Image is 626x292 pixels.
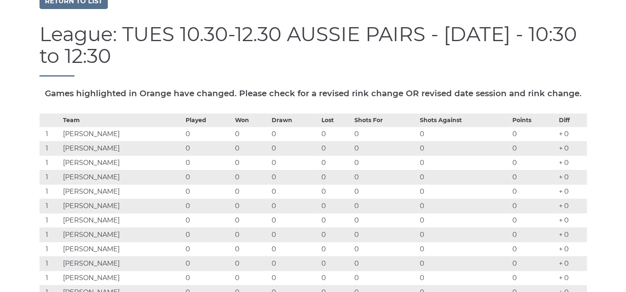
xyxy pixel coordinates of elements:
td: 0 [233,242,270,256]
td: 0 [418,227,510,242]
td: 0 [184,242,233,256]
td: [PERSON_NAME] [61,170,184,184]
td: 0 [418,155,510,170]
td: 0 [352,199,418,213]
td: 0 [418,184,510,199]
td: 0 [319,141,352,155]
td: 0 [233,127,270,141]
td: 0 [352,227,418,242]
td: 0 [319,213,352,227]
td: [PERSON_NAME] [61,127,184,141]
td: 0 [233,184,270,199]
td: 0 [352,213,418,227]
td: 0 [418,127,510,141]
td: 0 [270,184,319,199]
td: 0 [510,271,557,285]
td: 0 [270,141,319,155]
td: 0 [510,184,557,199]
td: + 0 [557,184,587,199]
td: 0 [319,227,352,242]
td: 0 [510,155,557,170]
td: 1 [40,227,61,242]
td: [PERSON_NAME] [61,155,184,170]
td: 1 [40,141,61,155]
td: 0 [270,271,319,285]
td: 0 [418,199,510,213]
td: 0 [184,227,233,242]
td: + 0 [557,256,587,271]
td: 1 [40,170,61,184]
th: Shots Against [418,114,510,127]
td: 0 [184,141,233,155]
td: 0 [352,170,418,184]
td: 0 [184,170,233,184]
th: Points [510,114,557,127]
td: 0 [510,141,557,155]
td: 0 [510,256,557,271]
td: [PERSON_NAME] [61,141,184,155]
td: 0 [418,170,510,184]
td: 0 [233,213,270,227]
td: 0 [270,155,319,170]
td: 0 [510,213,557,227]
td: 0 [270,227,319,242]
td: + 0 [557,170,587,184]
td: 0 [319,256,352,271]
td: 0 [352,256,418,271]
td: + 0 [557,213,587,227]
td: 1 [40,271,61,285]
td: 0 [184,271,233,285]
td: + 0 [557,227,587,242]
td: [PERSON_NAME] [61,213,184,227]
td: [PERSON_NAME] [61,242,184,256]
td: 1 [40,199,61,213]
td: 0 [352,271,418,285]
td: 1 [40,127,61,141]
td: 0 [418,271,510,285]
td: [PERSON_NAME] [61,199,184,213]
td: 0 [352,141,418,155]
td: + 0 [557,155,587,170]
td: 0 [352,184,418,199]
td: 0 [510,127,557,141]
th: Team [61,114,184,127]
td: 0 [418,242,510,256]
td: 0 [233,141,270,155]
td: 0 [352,155,418,170]
h1: League: TUES 10.30-12.30 AUSSIE PAIRS - [DATE] - 10:30 to 12:30 [40,23,587,76]
td: 0 [510,242,557,256]
td: 0 [418,141,510,155]
td: + 0 [557,199,587,213]
td: 1 [40,213,61,227]
th: Diff [557,114,587,127]
td: 0 [184,155,233,170]
td: 0 [270,127,319,141]
td: 0 [319,184,352,199]
th: Lost [319,114,352,127]
td: 0 [510,227,557,242]
td: + 0 [557,127,587,141]
td: 0 [319,199,352,213]
td: 0 [352,127,418,141]
td: 0 [184,199,233,213]
th: Won [233,114,270,127]
td: 0 [319,155,352,170]
h5: Games highlighted in Orange have changed. Please check for a revised rink change OR revised date ... [40,89,587,98]
td: 0 [233,227,270,242]
td: 0 [352,242,418,256]
td: 1 [40,184,61,199]
td: 0 [418,213,510,227]
th: Shots For [352,114,418,127]
td: 1 [40,242,61,256]
td: 0 [270,256,319,271]
td: 0 [184,213,233,227]
td: 0 [233,271,270,285]
td: [PERSON_NAME] [61,227,184,242]
th: Played [184,114,233,127]
td: 0 [319,127,352,141]
td: 0 [270,213,319,227]
td: 0 [233,155,270,170]
td: 0 [510,199,557,213]
td: 0 [233,170,270,184]
td: 0 [319,242,352,256]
